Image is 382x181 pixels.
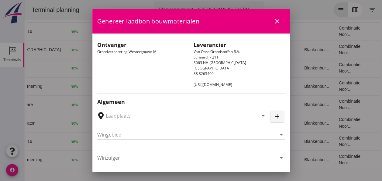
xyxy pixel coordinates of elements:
i: directions_boat [115,66,119,70]
div: Alphen aan den Rijn (nl) [68,98,119,111]
div: Gouda [68,83,119,90]
input: Winzuiger [97,153,277,163]
i: arrow_drop_down [278,131,285,138]
td: Blankenbur... [275,150,310,169]
td: 1231 [135,150,168,169]
small: m3 [149,158,154,161]
td: 1231 [135,77,168,95]
div: [GEOGRAPHIC_DATA] [68,65,119,71]
td: Blankenbur... [275,95,310,114]
td: Combinatie Noor... [310,150,347,169]
div: Terminal planning [2,5,60,14]
td: Filling sand [198,41,229,59]
td: new [41,114,63,132]
td: new [41,22,63,41]
i: list [313,6,320,13]
td: new [41,95,63,114]
td: Blankenbur... [275,132,310,150]
td: 18 [229,150,275,169]
td: 1298 [135,22,168,41]
i: directions_boat [83,139,88,143]
div: Zuiddiepje (nl) [68,47,119,53]
h2: Leverancier [194,41,285,49]
td: Combinatie Noor... [310,95,347,114]
td: Filling sand [198,95,229,114]
small: m3 [147,48,152,52]
small: m3 [149,85,154,88]
td: Blankenbur... [275,77,310,95]
i: directions_boat [83,29,88,34]
small: m3 [147,103,152,107]
td: 18 [229,95,275,114]
td: Combinatie Noor... [310,132,347,150]
td: Filling sand [198,59,229,77]
i: directions_boat [83,84,88,88]
div: Gouda [68,138,119,144]
td: new [41,77,63,95]
td: new [41,41,63,59]
td: 1298 [135,132,168,150]
td: new [41,132,63,150]
i: arrow_drop_down [278,154,285,161]
i: close [274,18,281,25]
div: Gouda [68,120,119,126]
td: 672 [135,114,168,132]
i: arrow_drop_down [260,112,267,119]
i: arrow_drop_down [229,6,236,13]
div: Van Oord Grondstoffen B.V. Schaardijk 211 3063 NH [GEOGRAPHIC_DATA] [GEOGRAPHIC_DATA] 88 8265400 ... [191,38,287,90]
div: Grondverbetering Westergouwe IV [95,38,191,90]
i: directions_boat [115,102,119,107]
small: m3 [147,66,152,70]
h2: Algemeen [97,98,285,106]
td: Combinatie Noor... [310,77,347,95]
small: m3 [147,121,152,125]
td: 434 [135,95,168,114]
i: filter_list [344,6,352,13]
div: Gouda [68,156,119,163]
td: Combinatie Noor... [310,22,347,41]
input: Wingebied [97,130,277,140]
h2: Ontvanger [97,41,189,49]
td: Ontzilt oph.zan... [198,114,229,132]
td: 18 [229,59,275,77]
td: Combinatie Noor... [310,59,347,77]
td: 18 [229,114,275,132]
i: directions_boat [83,121,88,125]
td: new [41,59,63,77]
td: Combinatie Noor... [310,41,347,59]
td: Combinatie Noor... [310,114,347,132]
small: m3 [149,30,154,34]
i: calendar_view_week [327,6,335,13]
i: add [274,113,281,120]
div: Blankenburgput - [GEOGRAPHIC_DATA] [134,6,225,13]
td: Blankenbur... [275,41,310,59]
td: 523 [135,59,168,77]
td: Ontzilt oph.zan... [198,77,229,95]
div: Genereer laadbon bouwmaterialen [92,9,290,34]
td: Blankenbur... [275,59,310,77]
td: Ontzilt oph.zan... [198,132,229,150]
td: Ontzilt oph.zan... [198,150,229,169]
input: Laadplaats [106,111,250,121]
td: 467 [135,41,168,59]
i: directions_boat [83,157,88,161]
td: 18 [229,77,275,95]
i: directions_boat [98,48,102,52]
td: Blankenbur... [275,114,310,132]
div: Gouda [68,28,119,35]
td: 18 [229,132,275,150]
td: new [41,150,63,169]
td: 18 [229,41,275,59]
small: m3 [149,140,154,143]
td: Ontzilt oph.zan... [198,22,229,41]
